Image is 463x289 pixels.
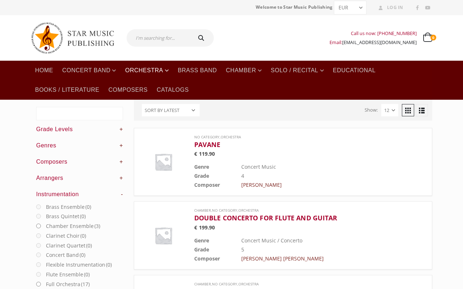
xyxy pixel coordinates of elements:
label: Brass Quintet [46,212,86,221]
span: (3) [94,223,100,229]
span: (0) [80,251,85,258]
a: + [119,142,123,150]
a: Chamber [194,208,211,213]
a: Catalogs [152,80,193,100]
select: Shop order [142,104,200,116]
a: Grid View [402,104,414,116]
a: Chamber [222,61,266,80]
a: No Category [212,208,237,213]
a: DOUBLE CONCERTO FOR FLUTE AND GUITAR [194,213,390,222]
b: Genre [194,237,209,244]
img: Star Music Publishing [31,19,121,57]
img: Placeholder [140,138,187,185]
div: Email: [330,38,417,47]
b: Grade [194,172,209,179]
span: , [194,134,390,140]
a: Youtube [423,3,432,13]
a: Orchestra [221,134,241,139]
span: 0 [430,35,436,40]
a: Orchestra [238,208,259,213]
label: Flexible Instrumentation [46,260,112,269]
label: Clarinet Choir [46,231,86,240]
a: + [119,174,123,182]
h4: Instrumentation [36,190,123,198]
a: Home [31,61,58,80]
a: Solo / Recital [267,61,328,80]
a: Books / Literature [31,80,104,100]
span: (0) [106,261,112,268]
a: Composers [104,80,152,100]
b: Grade [194,246,209,253]
div: Call us now: [PHONE_NUMBER] [330,29,417,38]
h4: Genres [36,142,123,150]
bdi: 119.90 [194,150,215,157]
span: (0) [80,213,86,220]
label: Chamber Ensemble [46,221,100,230]
span: , , [194,207,390,213]
a: Orchestra [121,61,173,80]
label: Full Orchestra [46,280,90,289]
h4: Arrangers [36,174,123,182]
span: (0) [85,203,91,210]
a: [EMAIL_ADDRESS][DOMAIN_NAME] [342,39,417,46]
input: I'm searching for... [127,29,191,47]
a: PAVANE [194,140,390,149]
a: Orchestra [238,281,259,286]
label: Brass Ensemble [46,202,91,211]
h4: Grade Levels [36,125,123,133]
span: (0) [86,242,92,249]
a: [PERSON_NAME] [PERSON_NAME] [241,255,324,262]
img: Placeholder [140,212,187,259]
span: , , [194,281,390,287]
a: Facebook [413,3,422,13]
a: List View [416,104,428,116]
b: Genre [194,163,209,170]
a: No Category [212,281,237,286]
label: Flute Ensemble [46,270,90,279]
label: Show: [365,105,378,115]
a: Educational [328,61,380,80]
a: [PERSON_NAME] [241,181,282,188]
span: (17) [81,281,90,288]
b: Composer [194,255,220,262]
a: Brass Band [173,61,221,80]
bdi: 199.90 [194,224,215,231]
label: Concert Band [46,250,85,259]
td: Concert Music / Concerto [241,236,390,245]
span: € [194,224,197,231]
h4: Composers [36,158,123,166]
a: + [119,125,123,133]
button: Search [191,29,214,47]
a: Chamber [194,281,211,286]
a: + [119,158,123,166]
td: 4 [241,171,390,180]
span: Welcome to Star Music Publishing [256,2,333,13]
span: € [194,150,197,157]
a: No Category [194,134,220,139]
label: Clarinet Quartet [46,241,92,250]
span: (0) [84,271,90,278]
b: Composer [194,181,220,188]
td: 5 [241,245,390,254]
a: Log In [376,3,403,12]
span: (0) [80,232,86,239]
a: - [121,190,123,198]
td: Concert Music [241,162,390,171]
a: Concert Band [58,61,120,80]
